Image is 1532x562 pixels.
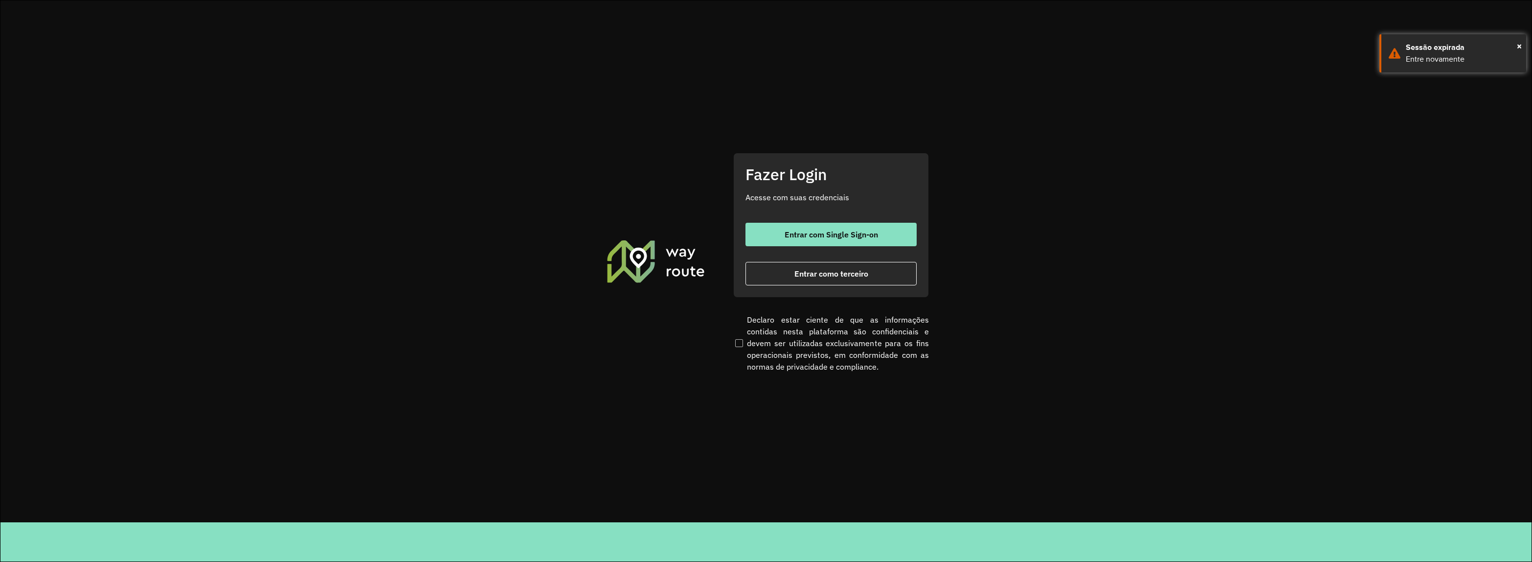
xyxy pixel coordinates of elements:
[1406,53,1519,65] div: Entre novamente
[745,191,917,203] p: Acesse com suas credenciais
[785,231,878,238] span: Entrar com Single Sign-on
[745,165,917,184] h2: Fazer Login
[1517,39,1522,53] button: Close
[745,223,917,246] button: button
[733,314,929,373] label: Declaro estar ciente de que as informações contidas nesta plataforma são confidenciais e devem se...
[745,262,917,285] button: button
[1517,39,1522,53] span: ×
[1406,42,1519,53] div: Sessão expirada
[794,270,868,278] span: Entrar como terceiro
[606,239,706,284] img: Roteirizador AmbevTech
